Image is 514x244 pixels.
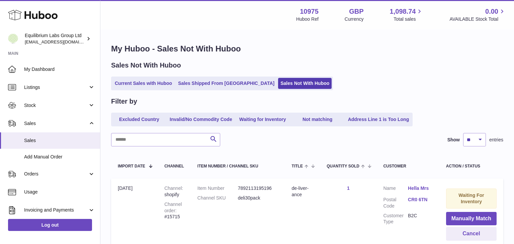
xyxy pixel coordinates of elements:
span: Sales [24,137,95,144]
a: Hella Mrs [408,185,433,192]
a: Sales Not With Huboo [278,78,332,89]
span: Stock [24,102,88,109]
div: Channel [164,164,184,168]
dt: Name [383,185,408,193]
a: 1,098.74 Total sales [390,7,424,22]
a: Log out [8,219,92,231]
strong: 10975 [300,7,319,16]
dd: B2C [408,213,433,225]
span: [EMAIL_ADDRESS][DOMAIN_NAME] [25,39,98,44]
span: Listings [24,84,88,91]
strong: Channel [164,186,183,191]
dd: deli30pack [238,195,278,201]
span: Invoicing and Payments [24,207,88,213]
div: Equilibrium Labs Group Ltd [25,32,85,45]
span: Import date [118,164,145,168]
h1: My Huboo - Sales Not With Huboo [111,43,503,54]
dt: Channel SKU [197,195,238,201]
span: Sales [24,120,88,127]
a: Sales Shipped From [GEOGRAPHIC_DATA] [176,78,277,89]
label: Show [447,137,460,143]
a: CR0 6TN [408,197,433,203]
span: Add Manual Order [24,154,95,160]
a: Waiting for Inventory [236,114,289,125]
span: AVAILABLE Stock Total [449,16,506,22]
a: Excluded Country [112,114,166,125]
a: Invalid/No Commodity Code [167,114,235,125]
span: 0.00 [485,7,498,16]
dt: Postal Code [383,197,408,209]
strong: Channel order [164,202,182,213]
dt: Customer Type [383,213,408,225]
a: 1 [347,186,350,191]
div: #15715 [164,201,184,220]
a: Current Sales with Huboo [112,78,174,89]
div: Item Number / Channel SKU [197,164,278,168]
strong: GBP [349,7,363,16]
dd: 7892113195196 [238,185,278,192]
span: Orders [24,171,88,177]
dt: Item Number [197,185,238,192]
div: de-liver-ance [292,185,314,198]
img: huboo@equilibriumlabs.com [8,34,18,44]
button: Cancel [446,227,497,241]
div: Currency [345,16,364,22]
span: 1,098.74 [390,7,416,16]
span: My Dashboard [24,66,95,73]
a: 0.00 AVAILABLE Stock Total [449,7,506,22]
div: shopify [164,185,184,198]
button: Manually Match [446,212,497,226]
div: Action / Status [446,164,497,168]
span: Quantity Sold [327,164,359,168]
a: Address Line 1 is Too Long [346,114,412,125]
a: Not matching [291,114,344,125]
h2: Filter by [111,97,137,106]
h2: Sales Not With Huboo [111,61,181,70]
strong: Waiting For Inventory [458,193,484,204]
span: entries [489,137,503,143]
span: Usage [24,189,95,195]
div: Customer [383,164,432,168]
span: Total sales [394,16,423,22]
span: Title [292,164,303,168]
div: Huboo Ref [296,16,319,22]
